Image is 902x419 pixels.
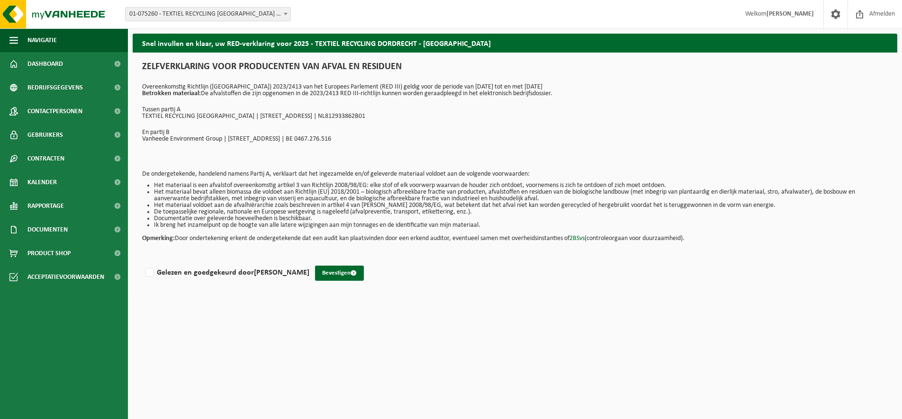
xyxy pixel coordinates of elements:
p: Door ondertekening erkent de ondergetekende dat een audit kan plaatsvinden door een erkend audito... [142,229,888,242]
span: Product Shop [27,241,71,265]
strong: Opmerking: [142,235,175,242]
p: Tussen partij A [142,107,888,113]
span: Contactpersonen [27,99,82,123]
p: En partij B [142,129,888,136]
h1: ZELFVERKLARING VOOR PRODUCENTEN VAN AFVAL EN RESIDUEN [142,62,888,77]
span: 01-075260 - TEXTIEL RECYCLING DORDRECHT - DORDRECHT [125,7,291,21]
li: De toepasselijke regionale, nationale en Europese wetgeving is nageleefd (afvalpreventie, transpo... [154,209,888,215]
li: Documentatie over geleverde hoeveelheden is beschikbaar. [154,215,888,222]
li: Het materiaal voldoet aan de afvalhiërarchie zoals beschreven in artikel 4 van [PERSON_NAME] 2008... [154,202,888,209]
span: Acceptatievoorwaarden [27,265,104,289]
p: TEXTIEL RECYCLING [GEOGRAPHIC_DATA] | [STREET_ADDRESS] | NL812933862B01 [142,113,888,120]
li: Het materiaal bevat alleen biomassa die voldoet aan Richtlijn (EU) 2018/2001 – biologisch afbreek... [154,189,888,202]
iframe: chat widget [5,398,158,419]
span: Kalender [27,170,57,194]
p: Overeenkomstig Richtlijn ([GEOGRAPHIC_DATA]) 2023/2413 van het Europees Parlement (RED III) geldi... [142,84,888,97]
strong: [PERSON_NAME] [767,10,814,18]
p: Vanheede Environment Group | [STREET_ADDRESS] | BE 0467.276.516 [142,136,888,143]
a: 2BSvs [569,235,585,242]
span: Dashboard [27,52,63,76]
h2: Snel invullen en klaar, uw RED-verklaring voor 2025 - TEXTIEL RECYCLING DORDRECHT - [GEOGRAPHIC_D... [133,34,897,52]
strong: Betrokken materiaal: [142,90,201,97]
span: 01-075260 - TEXTIEL RECYCLING DORDRECHT - DORDRECHT [126,8,290,21]
span: Gebruikers [27,123,63,147]
span: Navigatie [27,28,57,52]
p: De ondergetekende, handelend namens Partij A, verklaart dat het ingezamelde en/of geleverde mater... [142,171,888,178]
span: Bedrijfsgegevens [27,76,83,99]
strong: [PERSON_NAME] [254,269,309,276]
li: Ik breng het inzamelpunt op de hoogte van alle latere wijzigingen aan mijn tonnages en de identif... [154,222,888,229]
span: Documenten [27,218,68,241]
button: Bevestigen [315,266,364,281]
li: Het materiaal is een afvalstof overeenkomstig artikel 3 van Richtlijn 2008/98/EG: elke stof of el... [154,182,888,189]
span: Rapportage [27,194,64,218]
label: Gelezen en goedgekeurd door [144,266,309,280]
span: Contracten [27,147,64,170]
